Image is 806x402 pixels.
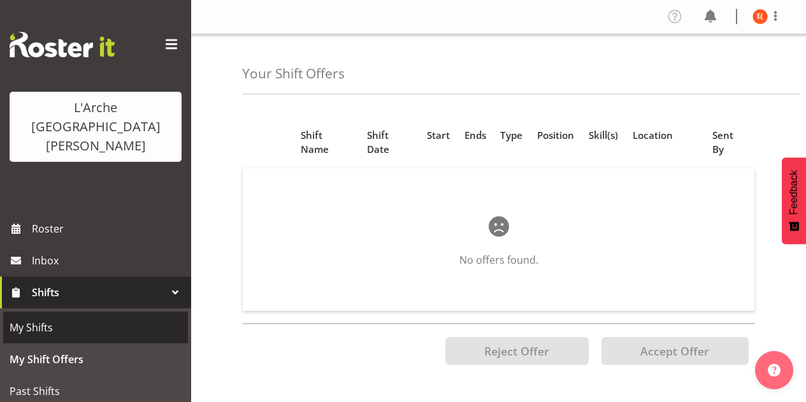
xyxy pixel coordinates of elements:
span: Shift Name [301,128,352,157]
span: Feedback [788,170,800,215]
span: My Shifts [10,318,182,337]
img: Rosterit website logo [10,32,115,57]
span: My Shift Offers [10,350,182,369]
span: Past Shifts [10,382,182,401]
span: Reject Offer [484,343,549,359]
a: My Shift Offers [3,343,188,375]
span: Shift Date [367,128,412,157]
button: Feedback - Show survey [782,157,806,244]
p: No offers found. [284,252,714,268]
h4: Your Shift Offers [242,66,345,81]
a: My Shifts [3,312,188,343]
span: Ends [464,128,486,143]
span: Inbox [32,251,185,270]
span: Start [427,128,450,143]
button: Reject Offer [445,337,589,365]
button: Accept Offer [601,337,749,365]
span: Sent By [712,128,747,157]
img: estelle-yuqi-pu11509.jpg [752,9,768,24]
span: Skill(s) [589,128,618,143]
span: Position [537,128,574,143]
span: Location [633,128,673,143]
span: Accept Offer [640,343,709,359]
div: L'Arche [GEOGRAPHIC_DATA][PERSON_NAME] [22,98,169,155]
span: Type [500,128,522,143]
span: Roster [32,219,185,238]
img: help-xxl-2.png [768,364,781,377]
span: Shifts [32,283,166,302]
